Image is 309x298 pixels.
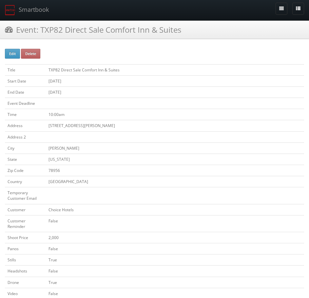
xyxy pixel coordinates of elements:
td: Zip Code [5,165,46,176]
td: [US_STATE] [46,154,304,165]
button: Delete [21,49,40,59]
img: smartbook-logo.png [5,5,15,15]
td: False [46,266,304,277]
td: Start Date [5,75,46,86]
td: Title [5,64,46,75]
td: [STREET_ADDRESS][PERSON_NAME] [46,120,304,131]
td: 78956 [46,165,304,176]
td: [PERSON_NAME] [46,142,304,154]
td: Shoot Price [5,232,46,243]
td: Customer [5,204,46,215]
td: 2,000 [46,232,304,243]
td: Temporary Customer Email [5,187,46,204]
td: False [46,215,304,232]
td: Customer Reminder [5,215,46,232]
td: True [46,277,304,288]
td: State [5,154,46,165]
td: Stills [5,254,46,266]
h3: Event: TXP82 Direct Sale Comfort Inn & Suites [5,24,181,35]
td: City [5,142,46,154]
td: Address [5,120,46,131]
td: Panos [5,243,46,254]
td: Country [5,176,46,187]
td: Address 2 [5,131,46,142]
td: True [46,254,304,266]
td: Drone [5,277,46,288]
td: Event Deadline [5,98,46,109]
td: Time [5,109,46,120]
td: Headshots [5,266,46,277]
td: Choice Hotels [46,204,304,215]
td: End Date [5,86,46,98]
td: False [46,243,304,254]
button: Edit [5,49,20,59]
td: TXP82 Direct Sale Comfort Inn & Suites [46,64,304,75]
td: [DATE] [46,75,304,86]
td: [DATE] [46,86,304,98]
td: [GEOGRAPHIC_DATA] [46,176,304,187]
td: 10:00am [46,109,304,120]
